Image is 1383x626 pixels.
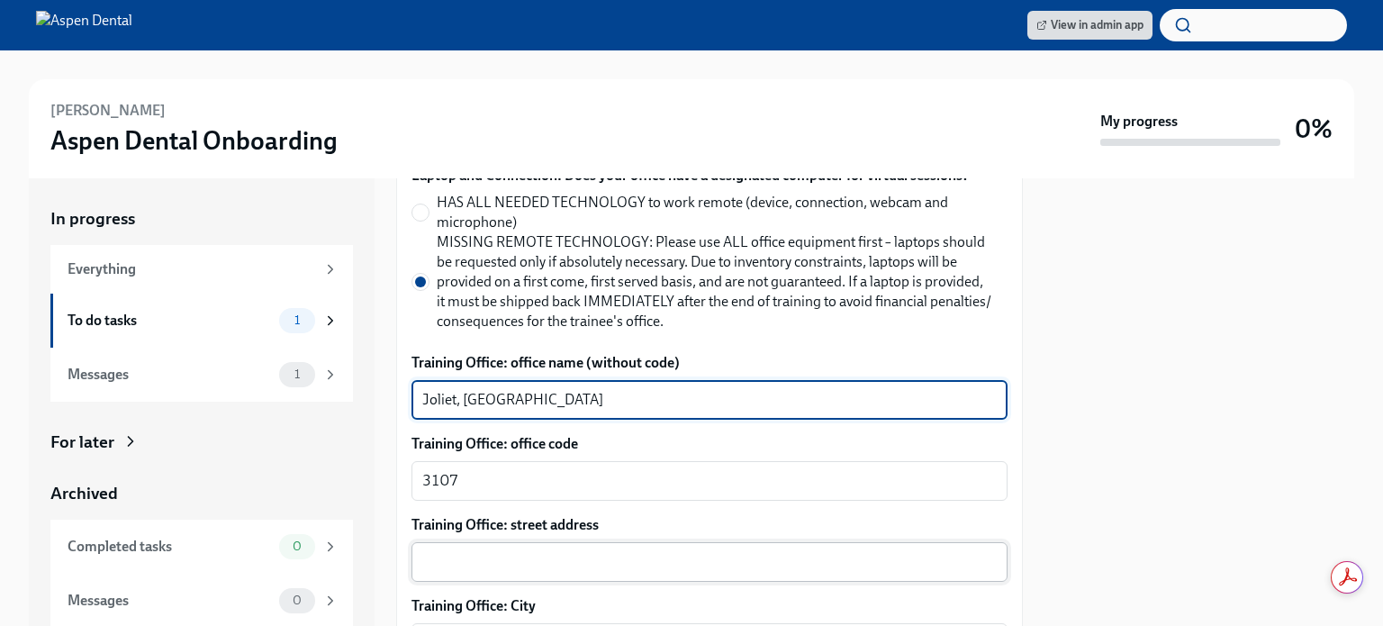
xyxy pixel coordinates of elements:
label: Training Office: street address [411,515,1008,535]
span: 0 [282,540,312,553]
span: HAS ALL NEEDED TECHNOLOGY to work remote (device, connection, webcam and microphone) [437,193,993,232]
a: Messages1 [50,348,353,402]
span: MISSING REMOTE TECHNOLOGY: Please use ALL office equipment first – laptops should be requested on... [437,232,993,331]
span: 1 [284,313,311,327]
label: Training Office: City [411,596,1008,616]
img: Aspen Dental [36,11,132,40]
div: For later [50,431,114,454]
label: Training Office: office code [411,434,1008,454]
a: To do tasks1 [50,294,353,348]
label: Training Office: office name (without code) [411,353,1008,373]
div: Everything [68,259,315,279]
h6: [PERSON_NAME] [50,101,166,121]
span: 0 [282,594,312,607]
div: Completed tasks [68,537,272,557]
span: 1 [284,367,311,381]
div: To do tasks [68,311,272,331]
div: Messages [68,591,272,611]
textarea: Joliet, [GEOGRAPHIC_DATA] [422,389,997,411]
div: Messages [68,365,272,385]
a: Archived [50,482,353,505]
a: For later [50,431,353,454]
a: Everything [50,245,353,294]
a: In progress [50,207,353,231]
a: Completed tasks0 [50,520,353,574]
span: View in admin app [1036,16,1143,34]
textarea: 3107 [422,470,997,492]
h3: Aspen Dental Onboarding [50,124,338,157]
strong: My progress [1100,112,1178,132]
a: View in admin app [1027,11,1152,40]
h3: 0% [1295,113,1333,145]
